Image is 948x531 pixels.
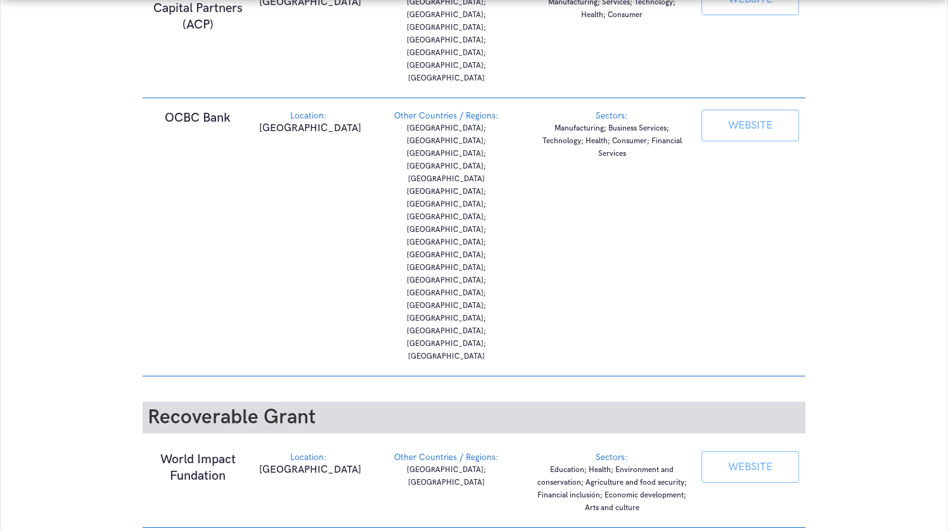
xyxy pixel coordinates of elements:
[370,464,523,489] p: [GEOGRAPHIC_DATA]; [GEOGRAPHIC_DATA]
[370,110,523,122] div: Other Countries / Regions:
[149,110,247,126] h1: OCBC Bank
[701,451,799,483] a: WEBSITE
[535,110,688,122] div: Sectors:
[701,110,799,141] a: WEBSITE
[259,110,357,122] div: Location:
[259,122,357,135] p: [GEOGRAPHIC_DATA]
[535,464,688,515] p: Education; Health; Environment and conservation; Agriculture and food security; Financial inclusi...
[259,451,357,464] div: Location:
[535,122,688,160] p: Manufacturing; Business Services; Technology; Health; Consumer; Financial Services
[149,451,247,484] h1: World Impact Fundation
[143,402,805,433] h2: Recoverable Grant
[370,451,523,464] div: Other Countries / Regions:
[535,451,688,464] div: Sectors:
[259,464,357,477] p: [GEOGRAPHIC_DATA]
[370,122,523,363] p: [GEOGRAPHIC_DATA]; [GEOGRAPHIC_DATA]; [GEOGRAPHIC_DATA]; [GEOGRAPHIC_DATA]; [GEOGRAPHIC_DATA] [GE...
